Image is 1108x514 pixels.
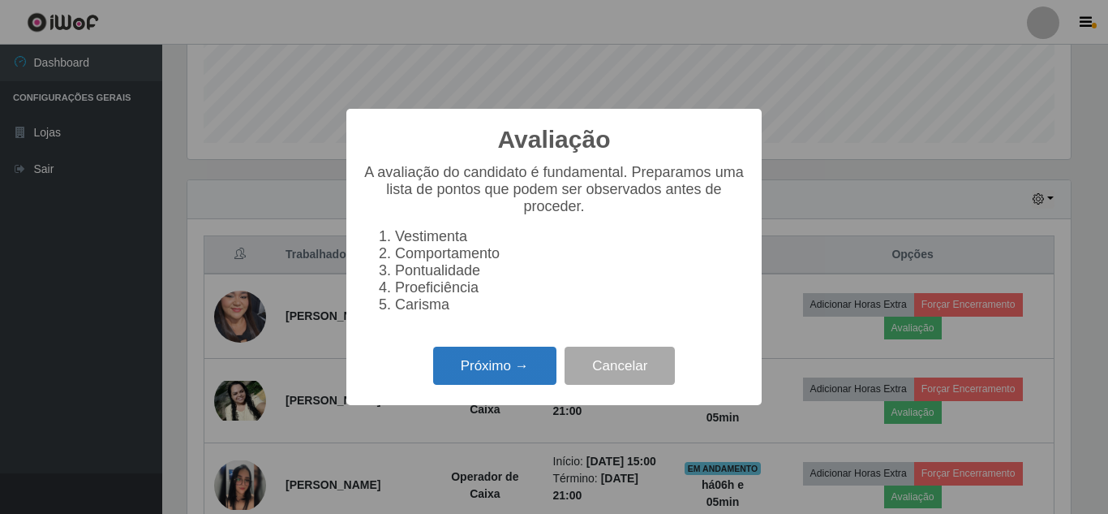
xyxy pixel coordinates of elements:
[395,279,745,296] li: Proeficiência
[565,347,675,385] button: Cancelar
[433,347,556,385] button: Próximo →
[498,125,611,154] h2: Avaliação
[395,262,745,279] li: Pontualidade
[363,164,745,215] p: A avaliação do candidato é fundamental. Preparamos uma lista de pontos que podem ser observados a...
[395,245,745,262] li: Comportamento
[395,296,745,313] li: Carisma
[395,228,745,245] li: Vestimenta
